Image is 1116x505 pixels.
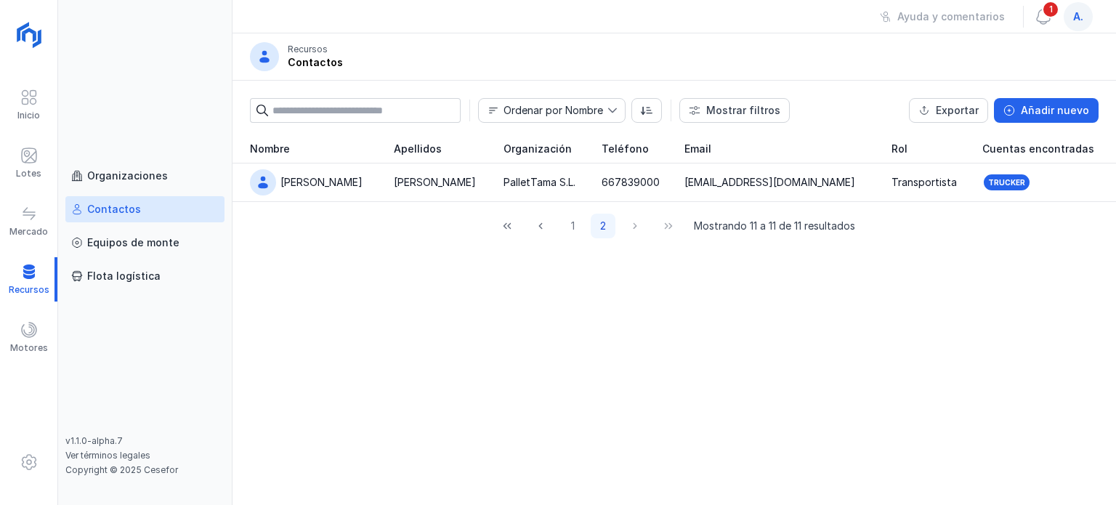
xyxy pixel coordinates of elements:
[394,142,442,156] span: Apellidos
[493,214,521,238] button: First Page
[909,98,988,123] button: Exportar
[280,175,363,190] div: [PERSON_NAME]
[602,142,649,156] span: Teléfono
[870,4,1014,29] button: Ayuda y comentarios
[65,263,225,289] a: Flota logística
[288,44,328,55] div: Recursos
[87,269,161,283] div: Flota logística
[479,99,607,122] span: Nombre
[87,202,141,217] div: Contactos
[684,175,855,190] div: [EMAIL_ADDRESS][DOMAIN_NAME]
[16,168,41,179] div: Lotes
[994,98,1099,123] button: Añadir nuevo
[9,226,48,238] div: Mercado
[11,17,47,53] img: logoRight.svg
[602,175,660,190] div: 667839000
[65,450,150,461] a: Ver términos legales
[65,196,225,222] a: Contactos
[504,142,572,156] span: Organización
[679,98,790,123] button: Mostrar filtros
[288,55,343,70] div: Contactos
[988,177,1025,187] div: Trucker
[65,230,225,256] a: Equipos de monte
[504,175,575,190] div: PalletTama S.L.
[504,105,603,116] div: Ordenar por Nombre
[250,142,290,156] span: Nombre
[897,9,1005,24] div: Ayuda y comentarios
[891,175,957,190] div: Transportista
[394,175,476,190] div: [PERSON_NAME]
[1073,9,1083,24] span: a.
[65,435,225,447] div: v1.1.0-alpha.7
[65,464,225,476] div: Copyright © 2025 Cesefor
[1021,103,1089,118] div: Añadir nuevo
[560,214,585,238] button: Page 1
[706,103,780,118] div: Mostrar filtros
[694,219,855,233] span: Mostrando 11 a 11 de 11 resultados
[891,142,907,156] span: Rol
[1042,1,1059,18] span: 1
[684,142,711,156] span: Email
[982,142,1094,156] span: Cuentas encontradas
[65,163,225,189] a: Organizaciones
[87,235,179,250] div: Equipos de monte
[17,110,40,121] div: Inicio
[10,342,48,354] div: Motores
[936,103,979,118] div: Exportar
[527,214,554,238] button: Previous Page
[591,214,615,238] button: Page 2
[87,169,168,183] div: Organizaciones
